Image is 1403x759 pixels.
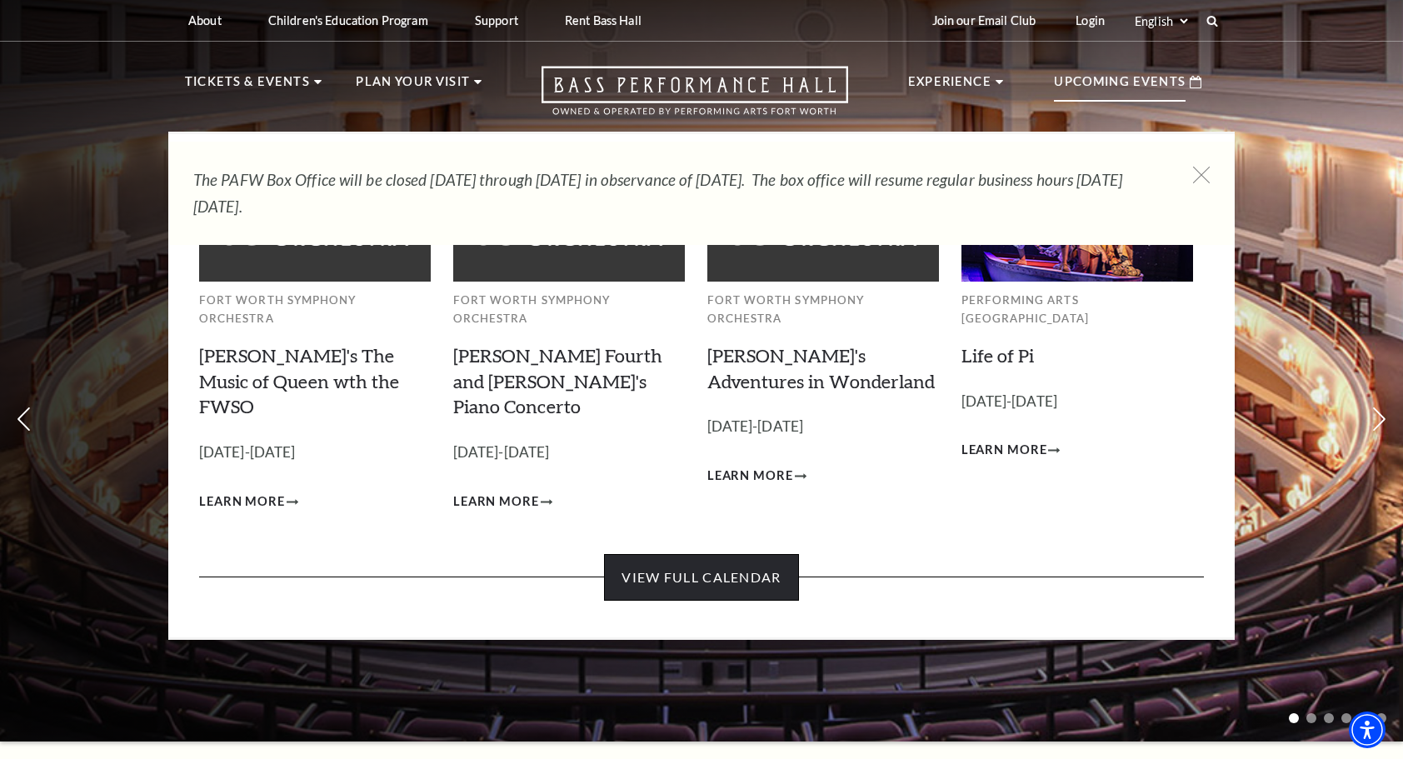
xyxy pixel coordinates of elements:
[707,291,939,328] p: Fort Worth Symphony Orchestra
[961,440,1047,461] span: Learn More
[961,344,1034,367] a: Life of Pi
[908,72,991,102] p: Experience
[268,13,428,27] p: Children's Education Program
[475,13,518,27] p: Support
[453,492,539,512] span: Learn More
[482,66,908,132] a: Open this option
[453,344,662,418] a: [PERSON_NAME] Fourth and [PERSON_NAME]'s Piano Concerto
[707,466,793,487] span: Learn More
[707,344,935,392] a: [PERSON_NAME]'s Adventures in Wonderland
[453,492,552,512] a: Learn More Brahms Fourth and Grieg's Piano Concerto
[199,291,431,328] p: Fort Worth Symphony Orchestra
[356,72,470,102] p: Plan Your Visit
[961,390,1193,414] p: [DATE]-[DATE]
[961,291,1193,328] p: Performing Arts [GEOGRAPHIC_DATA]
[199,441,431,465] p: [DATE]-[DATE]
[604,554,798,601] a: View Full Calendar
[193,170,1122,216] em: The PAFW Box Office will be closed [DATE] through [DATE] in observance of [DATE]. The box office ...
[188,13,222,27] p: About
[707,415,939,439] p: [DATE]-[DATE]
[1349,712,1386,748] div: Accessibility Menu
[199,492,285,512] span: Learn More
[707,466,806,487] a: Learn More Alice's Adventures in Wonderland
[453,291,685,328] p: Fort Worth Symphony Orchestra
[1054,72,1186,102] p: Upcoming Events
[1131,13,1191,29] select: Select:
[199,492,298,512] a: Learn More Windborne's The Music of Queen wth the FWSO
[565,13,642,27] p: Rent Bass Hall
[961,440,1061,461] a: Learn More Life of Pi
[185,72,310,102] p: Tickets & Events
[453,441,685,465] p: [DATE]-[DATE]
[199,344,399,418] a: [PERSON_NAME]'s The Music of Queen wth the FWSO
